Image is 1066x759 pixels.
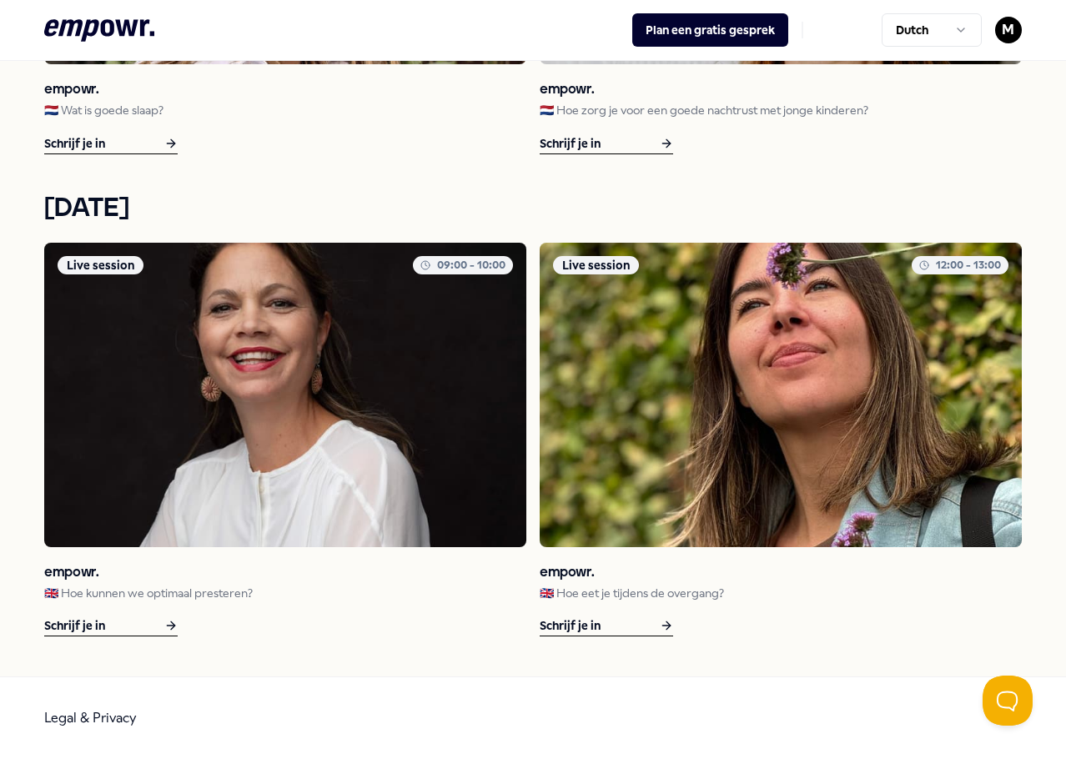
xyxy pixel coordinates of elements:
p: 🇬🇧 Hoe eet je tijdens de overgang? [540,584,1022,602]
iframe: Help Scout Beacon - Open [983,676,1033,726]
p: 🇳🇱 Hoe zorg je voor een goede nachtrust met jonge kinderen? [540,101,1022,119]
div: Live session [553,256,639,274]
p: 🇳🇱 Wat is goede slaap? [44,101,526,119]
img: activity image [540,243,1022,547]
div: Schrijf je in [44,616,178,636]
div: 09:00 - 10:00 [413,256,513,274]
div: Schrijf je in [540,616,673,636]
h3: empowr. [44,560,526,584]
h3: empowr. [44,78,526,101]
a: activity imageLive session09:00 - 10:00empowr.🇬🇧 Hoe kunnen we optimaal presteren?Schrijf je in [44,243,526,636]
a: Legal & Privacy [44,710,137,726]
div: 12:00 - 13:00 [912,256,1008,274]
a: activity imageLive session12:00 - 13:00empowr.🇬🇧 Hoe eet je tijdens de overgang?Schrijf je in [540,243,1022,636]
img: activity image [44,243,526,547]
button: M [995,17,1022,43]
div: Schrijf je in [44,133,178,154]
h3: empowr. [540,560,1022,584]
p: 🇬🇧 Hoe kunnen we optimaal presteren? [44,584,526,602]
h3: empowr. [540,78,1022,101]
button: Plan een gratis gesprek [632,13,788,47]
div: Schrijf je in [540,133,673,154]
h2: [DATE] [44,188,1022,229]
div: Live session [58,256,143,274]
